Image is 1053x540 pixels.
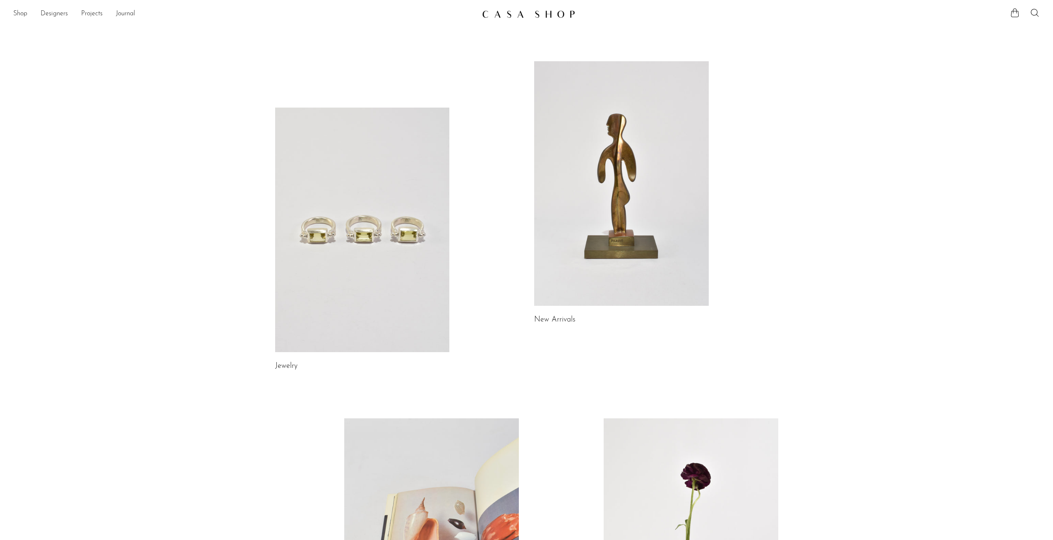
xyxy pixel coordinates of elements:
a: Jewelry [275,362,297,370]
a: Journal [116,9,135,19]
a: Projects [81,9,103,19]
a: Designers [41,9,68,19]
a: Shop [13,9,27,19]
ul: NEW HEADER MENU [13,7,475,21]
nav: Desktop navigation [13,7,475,21]
a: New Arrivals [534,316,576,324]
